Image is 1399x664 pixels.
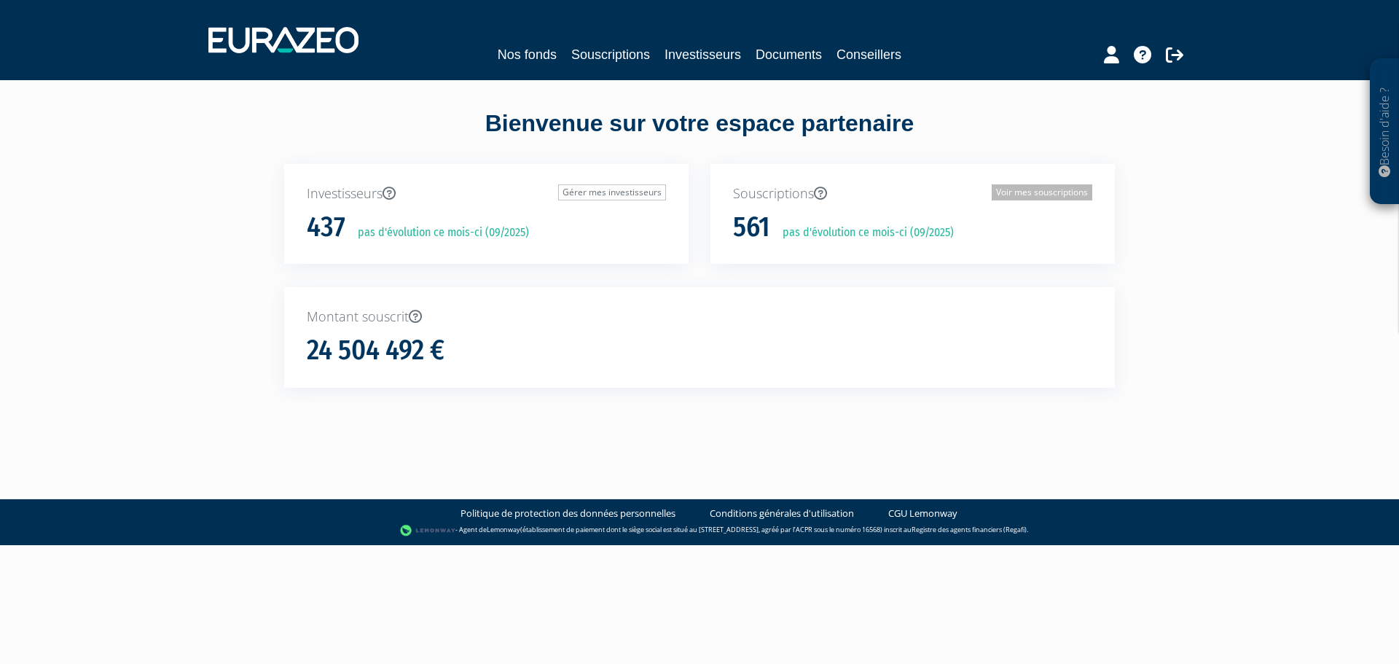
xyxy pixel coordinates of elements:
img: 1732889491-logotype_eurazeo_blanc_rvb.png [208,27,358,53]
p: Souscriptions [733,184,1092,203]
div: - Agent de (établissement de paiement dont le siège social est situé au [STREET_ADDRESS], agréé p... [15,523,1384,538]
p: pas d'évolution ce mois-ci (09/2025) [348,224,529,241]
h1: 437 [307,212,345,243]
a: Conditions générales d'utilisation [710,507,854,520]
img: logo-lemonway.png [400,523,456,538]
p: Besoin d'aide ? [1376,66,1393,198]
a: Souscriptions [571,44,650,65]
a: Documents [756,44,822,65]
p: Investisseurs [307,184,666,203]
a: Investisseurs [665,44,741,65]
a: CGU Lemonway [888,507,957,520]
a: Lemonway [487,525,520,534]
p: Montant souscrit [307,308,1092,327]
a: Nos fonds [498,44,557,65]
h1: 24 504 492 € [307,335,444,366]
p: pas d'évolution ce mois-ci (09/2025) [772,224,954,241]
a: Politique de protection des données personnelles [461,507,675,520]
a: Gérer mes investisseurs [558,184,666,200]
h1: 561 [733,212,770,243]
a: Registre des agents financiers (Regafi) [912,525,1027,534]
a: Conseillers [836,44,901,65]
a: Voir mes souscriptions [992,184,1092,200]
div: Bienvenue sur votre espace partenaire [273,107,1126,164]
